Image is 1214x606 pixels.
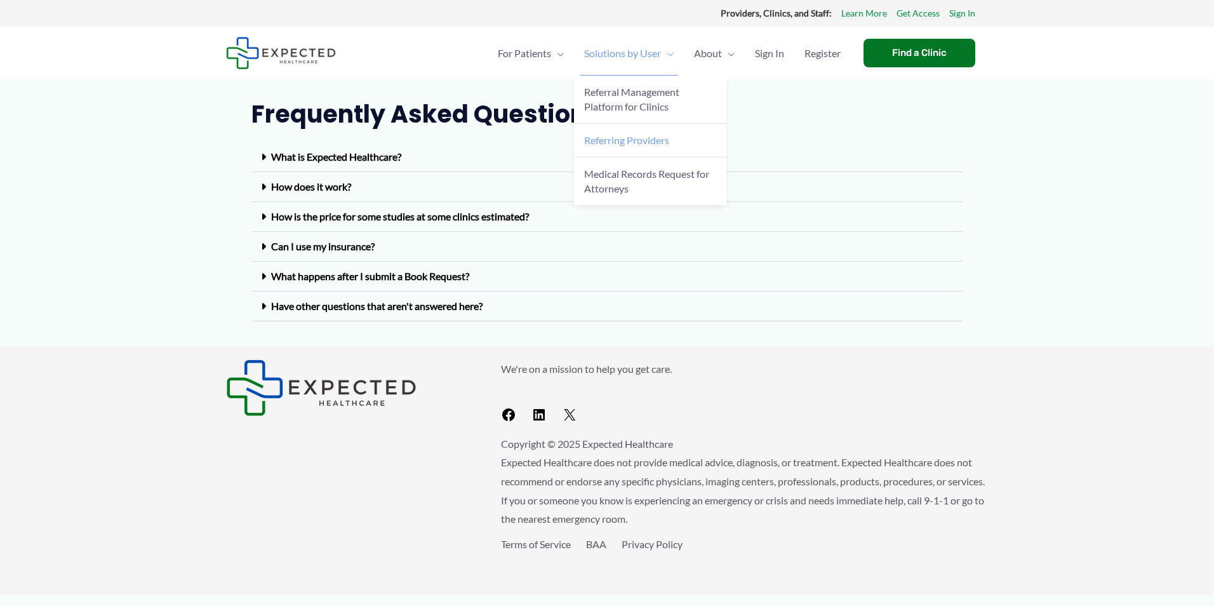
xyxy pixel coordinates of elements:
span: Solutions by User [584,31,661,76]
strong: Providers, Clinics, and Staff: [721,8,832,18]
aside: Footer Widget 1 [226,360,469,416]
p: We're on a mission to help you get care. [501,360,988,379]
a: AboutMenu Toggle [684,31,745,76]
a: Medical Records Request for Attorneys [574,158,726,205]
div: Have other questions that aren't answered here? [251,292,963,321]
a: Have other questions that aren't answered here? [271,300,483,312]
a: Terms of Service [501,538,571,550]
span: For Patients [498,31,551,76]
div: How is the price for some studies at some clinics estimated? [251,202,963,232]
a: Register [794,31,851,76]
span: Menu Toggle [722,31,735,76]
div: What is Expected Healthcare? [251,142,963,172]
a: Get Access [897,5,940,22]
span: Sign In [755,31,784,76]
span: Register [804,31,841,76]
a: Referring Providers [574,124,726,158]
a: What happens after I submit a Book Request? [271,270,469,282]
span: Referring Providers [584,134,669,146]
span: Menu Toggle [551,31,564,76]
div: How does it work? [251,172,963,202]
a: Referral Management Platform for Clinics [574,76,726,124]
a: Solutions by UserMenu Toggle [574,31,684,76]
img: Expected Healthcare Logo - side, dark font, small [226,360,417,416]
a: For PatientsMenu Toggle [488,31,574,76]
a: Can I use my insurance? [271,240,375,252]
img: Expected Healthcare Logo - side, dark font, small [226,37,336,69]
a: What is Expected Healthcare? [271,151,401,163]
a: How does it work? [271,180,351,192]
nav: Primary Site Navigation [488,31,851,76]
a: Learn More [841,5,887,22]
span: About [694,31,722,76]
a: Find a Clinic [864,39,975,67]
span: Expected Healthcare does not provide medical advice, diagnosis, or treatment. Expected Healthcare... [501,456,985,525]
span: Medical Records Request for Attorneys [584,168,709,194]
a: BAA [586,538,606,550]
span: Copyright © 2025 Expected Healthcare [501,438,673,450]
div: What happens after I submit a Book Request? [251,262,963,292]
span: Referral Management Platform for Clinics [584,86,679,112]
a: Sign In [949,5,975,22]
h2: Frequently Asked Questions [251,98,963,130]
a: Privacy Policy [622,538,683,550]
aside: Footer Widget 3 [501,535,988,582]
a: How is the price for some studies at some clinics estimated? [271,210,529,222]
span: Menu Toggle [661,31,674,76]
aside: Footer Widget 2 [501,360,988,428]
a: Sign In [745,31,794,76]
div: Can I use my insurance? [251,232,963,262]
